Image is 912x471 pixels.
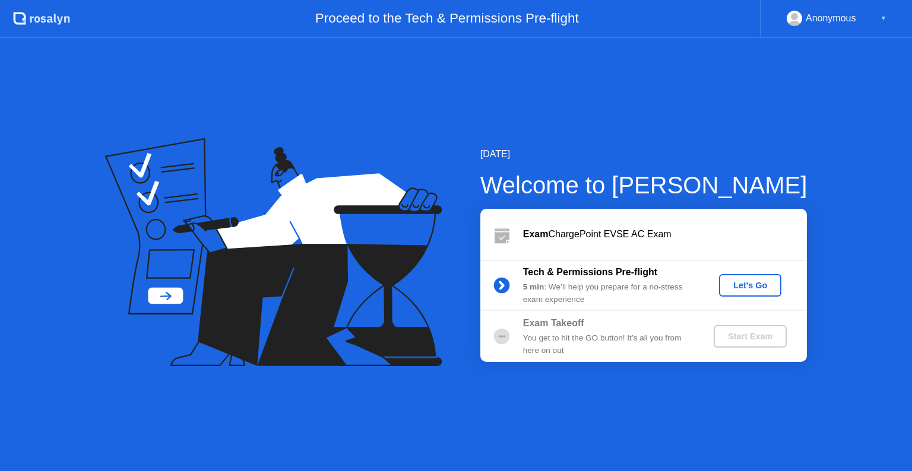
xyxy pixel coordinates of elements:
div: : We’ll help you prepare for a no-stress exam experience [523,281,694,305]
div: ChargePoint EVSE AC Exam [523,227,807,241]
div: [DATE] [480,147,807,161]
div: You get to hit the GO button! It’s all you from here on out [523,332,694,357]
div: Start Exam [718,332,782,341]
div: ▼ [881,11,886,26]
button: Let's Go [719,274,781,297]
b: Tech & Permissions Pre-flight [523,267,657,277]
b: Exam [523,229,549,239]
b: Exam Takeoff [523,318,584,328]
button: Start Exam [714,325,787,348]
div: Let's Go [724,281,777,290]
b: 5 min [523,282,544,291]
div: Anonymous [806,11,856,26]
div: Welcome to [PERSON_NAME] [480,167,807,203]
